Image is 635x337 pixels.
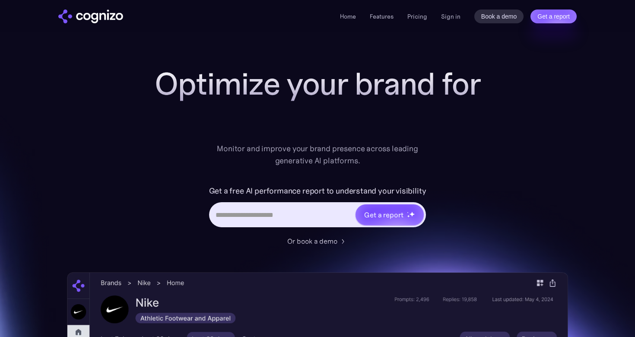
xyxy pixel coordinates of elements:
[58,10,123,23] img: cognizo logo
[287,236,348,246] a: Or book a demo
[145,67,490,101] h1: Optimize your brand for
[530,10,577,23] a: Get a report
[364,210,403,220] div: Get a report
[407,13,427,20] a: Pricing
[58,10,123,23] a: home
[370,13,394,20] a: Features
[209,184,426,198] label: Get a free AI performance report to understand your visibility
[355,203,425,226] a: Get a reportstarstarstar
[441,11,460,22] a: Sign in
[211,143,424,167] div: Monitor and improve your brand presence across leading generative AI platforms.
[287,236,337,246] div: Or book a demo
[409,211,415,217] img: star
[209,184,426,232] form: Hero URL Input Form
[407,212,408,213] img: star
[340,13,356,20] a: Home
[474,10,524,23] a: Book a demo
[407,215,410,218] img: star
